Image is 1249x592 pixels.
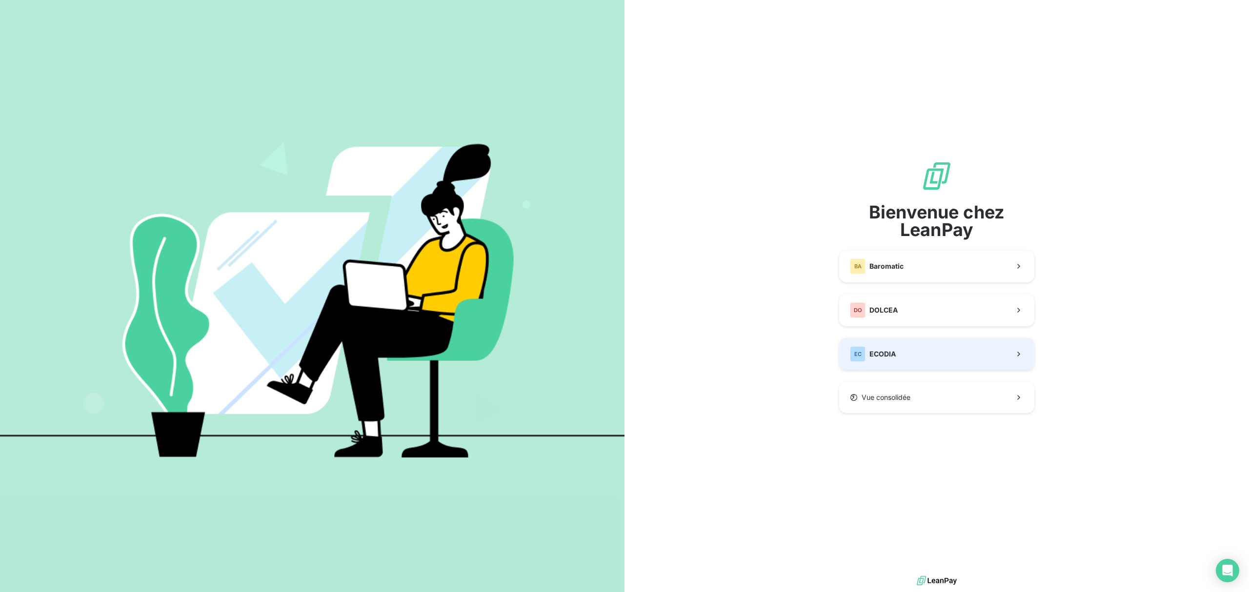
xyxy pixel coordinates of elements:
span: Bienvenue chez LeanPay [839,203,1034,238]
span: DOLCEA [869,305,898,315]
div: Open Intercom Messenger [1216,559,1239,582]
div: EC [850,346,866,362]
div: DO [850,302,866,318]
img: logo [917,573,957,588]
button: DODOLCEA [839,294,1034,326]
span: Baromatic [869,261,904,271]
div: BA [850,258,866,274]
button: Vue consolidée [839,382,1034,413]
button: ECECODIA [839,338,1034,370]
button: BABaromatic [839,250,1034,282]
img: logo sigle [921,160,952,192]
span: ECODIA [869,349,896,359]
span: Vue consolidée [862,393,910,402]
